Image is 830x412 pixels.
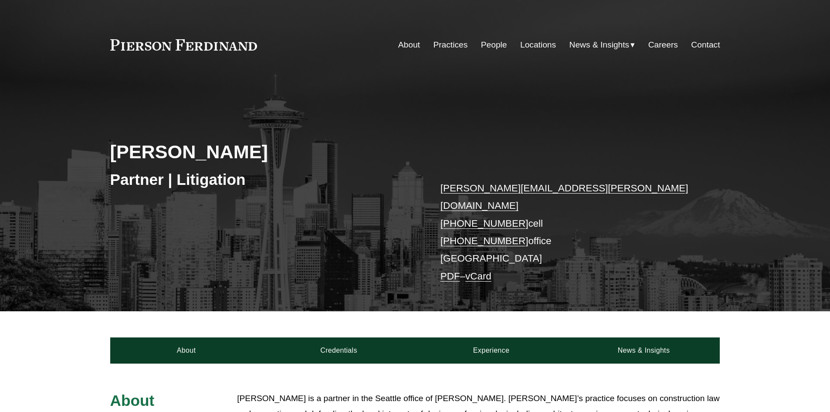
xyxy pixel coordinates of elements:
[110,170,415,189] h3: Partner | Litigation
[465,271,491,282] a: vCard
[440,183,688,211] a: [PERSON_NAME][EMAIL_ADDRESS][PERSON_NAME][DOMAIN_NAME]
[110,337,263,364] a: About
[440,235,528,246] a: [PHONE_NUMBER]
[110,140,415,163] h2: [PERSON_NAME]
[569,37,630,53] span: News & Insights
[110,392,155,409] span: About
[567,337,720,364] a: News & Insights
[263,337,415,364] a: Credentials
[440,180,694,285] p: cell office [GEOGRAPHIC_DATA] –
[433,37,468,53] a: Practices
[648,37,678,53] a: Careers
[398,37,420,53] a: About
[440,271,460,282] a: PDF
[520,37,556,53] a: Locations
[569,37,635,53] a: folder dropdown
[481,37,507,53] a: People
[691,37,720,53] a: Contact
[440,218,528,229] a: [PHONE_NUMBER]
[415,337,568,364] a: Experience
